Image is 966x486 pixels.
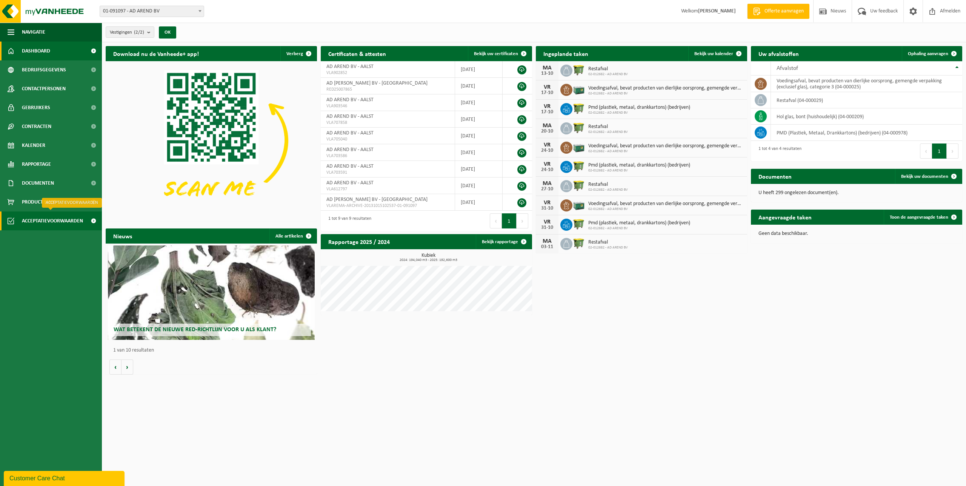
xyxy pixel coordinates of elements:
span: AD AREND BV - AALST [326,130,374,136]
span: Bekijk uw documenten [901,174,948,179]
div: 1 tot 9 van 9 resultaten [325,213,371,229]
span: Wat betekent de nieuwe RED-richtlijn voor u als klant? [114,327,276,333]
h2: Documenten [751,169,799,184]
span: VLA703586 [326,153,449,159]
div: 17-10 [540,110,555,115]
span: Bekijk uw certificaten [474,51,518,56]
span: 02-012682 - AD AREND BV [588,207,743,211]
span: 2024: 194,040 m3 - 2025: 192,600 m3 [325,258,532,262]
h2: Download nu de Vanheede+ app! [106,46,206,61]
div: 13-10 [540,71,555,76]
div: MA [540,65,555,71]
div: VR [540,200,555,206]
span: AD AREND BV - AALST [326,164,374,169]
span: 01-091097 - AD AREND BV [100,6,204,17]
td: [DATE] [455,61,503,78]
span: 02-012682 - AD AREND BV [588,188,628,192]
span: 02-012682 - AD AREND BV [588,245,628,250]
button: Next [947,143,958,159]
div: VR [540,219,555,225]
img: Download de VHEPlus App [106,61,317,220]
span: 02-012682 - AD AREND BV [588,149,743,154]
img: PB-LB-0680-HPE-GN-01 [572,83,585,96]
img: WB-1100-HPE-GN-51 [572,102,585,115]
img: WB-1100-HPE-GN-50 [572,237,585,250]
span: Pmd (plastiek, metaal, drankkartons) (bedrijven) [588,162,690,168]
h2: Uw afvalstoffen [751,46,806,61]
h2: Certificaten & attesten [321,46,394,61]
span: Restafval [588,124,628,130]
div: 20-10 [540,129,555,134]
h2: Ingeplande taken [536,46,596,61]
span: AD AREND BV - AALST [326,114,374,119]
button: Vorige [109,359,122,375]
span: Ophaling aanvragen [908,51,948,56]
span: AD [PERSON_NAME] BV - [GEOGRAPHIC_DATA] [326,80,428,86]
span: Navigatie [22,23,45,42]
span: Restafval [588,239,628,245]
img: WB-1100-HPE-GN-51 [572,160,585,173]
button: Vestigingen(2/2) [106,26,154,38]
span: Contactpersonen [22,79,66,98]
div: 1 tot 4 van 4 resultaten [755,143,801,159]
td: [DATE] [455,128,503,144]
td: [DATE] [455,144,503,161]
td: [DATE] [455,194,503,211]
td: [DATE] [455,161,503,177]
span: 02-012682 - AD AREND BV [588,226,690,231]
td: PMD (Plastiek, Metaal, Drankkartons) (bedrijven) (04-000978) [771,125,962,141]
count: (2/2) [134,30,144,35]
button: 1 [502,213,517,228]
div: 03-11 [540,244,555,250]
button: 1 [932,143,947,159]
span: VLA703591 [326,170,449,176]
div: 31-10 [540,225,555,230]
p: 1 van 10 resultaten [113,348,313,353]
h2: Rapportage 2025 / 2024 [321,234,397,249]
button: Verberg [280,46,316,61]
span: 02-012682 - AD AREND BV [588,72,628,77]
td: [DATE] [455,177,503,194]
span: Voedingsafval, bevat producten van dierlijke oorsprong, gemengde verpakking (exc... [588,85,743,91]
span: AD AREND BV - AALST [326,180,374,186]
div: 17-10 [540,90,555,96]
span: Product Shop [22,193,56,211]
p: Geen data beschikbaar. [758,231,955,236]
span: VLA707858 [326,120,449,126]
img: PB-LB-0680-HPE-GN-01 [572,140,585,153]
strong: [PERSON_NAME] [698,8,736,14]
span: Gebruikers [22,98,50,117]
span: VLA903546 [326,103,449,109]
div: 31-10 [540,206,555,211]
span: Documenten [22,174,54,193]
span: 02-012682 - AD AREND BV [588,111,690,115]
span: AD [PERSON_NAME] BV - [GEOGRAPHIC_DATA] [326,197,428,202]
span: VLA612797 [326,186,449,192]
img: WB-1100-HPE-GN-50 [572,121,585,134]
span: VLA902852 [326,70,449,76]
span: 02-012682 - AD AREND BV [588,91,743,96]
h3: Kubiek [325,253,532,262]
span: Restafval [588,66,628,72]
button: Previous [490,213,502,228]
span: Toon de aangevraagde taken [890,215,948,220]
div: MA [540,181,555,187]
span: RED25007865 [326,86,449,93]
span: AD AREND BV - AALST [326,64,374,69]
img: WB-1100-HPE-GN-50 [572,179,585,192]
span: Vestigingen [110,27,144,38]
img: WB-1100-HPE-GN-51 [572,218,585,230]
button: Previous [920,143,932,159]
span: VLAREMA-ARCHIVE-20131015102537-01-091097 [326,203,449,209]
span: Rapportage [22,155,51,174]
span: Pmd (plastiek, metaal, drankkartons) (bedrijven) [588,105,690,111]
a: Bekijk uw certificaten [468,46,531,61]
p: U heeft 299 ongelezen document(en). [758,190,955,196]
div: VR [540,161,555,167]
span: Kalender [22,136,45,155]
span: Acceptatievoorwaarden [22,211,83,230]
h2: Nieuws [106,228,140,243]
span: Pmd (plastiek, metaal, drankkartons) (bedrijven) [588,220,690,226]
div: MA [540,238,555,244]
span: Offerte aanvragen [763,8,806,15]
